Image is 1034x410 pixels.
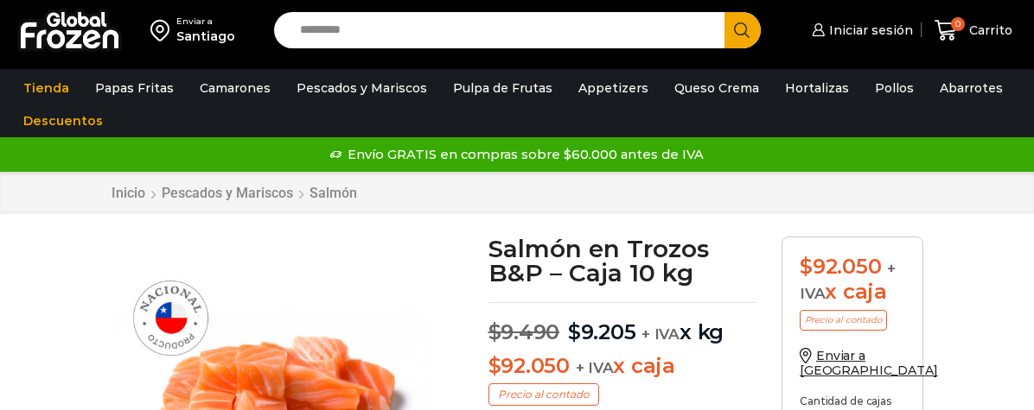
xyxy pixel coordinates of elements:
a: Tienda [15,72,78,104]
a: Salmón [309,185,358,201]
a: Papas Fritas [86,72,182,104]
span: Iniciar sesión [825,22,913,39]
button: Search button [724,12,761,48]
a: Pescados y Mariscos [161,185,294,201]
p: x caja [488,354,756,379]
span: + IVA [800,260,896,302]
a: Hortalizas [776,72,858,104]
span: 0 [951,17,965,31]
span: + IVA [576,359,614,376]
p: Cantidad de cajas [800,395,905,407]
bdi: 9.490 [488,319,560,344]
span: $ [488,353,501,378]
nav: Breadcrumb [111,185,358,201]
img: address-field-icon.svg [150,16,176,45]
a: Enviar a [GEOGRAPHIC_DATA] [800,348,938,378]
a: Queso Crema [666,72,768,104]
span: $ [800,254,813,279]
p: x kg [488,302,756,345]
a: Inicio [111,185,146,201]
a: 0 Carrito [930,10,1017,51]
a: Descuentos [15,104,112,137]
div: Santiago [176,28,235,45]
div: x caja [800,255,905,305]
p: Precio al contado [800,310,887,331]
span: $ [488,319,501,344]
div: Enviar a [176,16,235,28]
a: Pescados y Mariscos [288,72,436,104]
a: Appetizers [570,72,657,104]
bdi: 92.050 [488,353,570,378]
a: Camarones [191,72,279,104]
p: Precio al contado [488,383,599,406]
a: Pulpa de Frutas [444,72,561,104]
span: $ [568,319,581,344]
a: Pollos [866,72,922,104]
a: Abarrotes [931,72,1012,104]
span: Carrito [965,22,1012,39]
h1: Salmón en Trozos B&P – Caja 10 kg [488,237,756,285]
bdi: 92.050 [800,254,881,279]
bdi: 9.205 [568,319,636,344]
span: + IVA [641,325,680,343]
a: Iniciar sesión [807,13,913,47]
